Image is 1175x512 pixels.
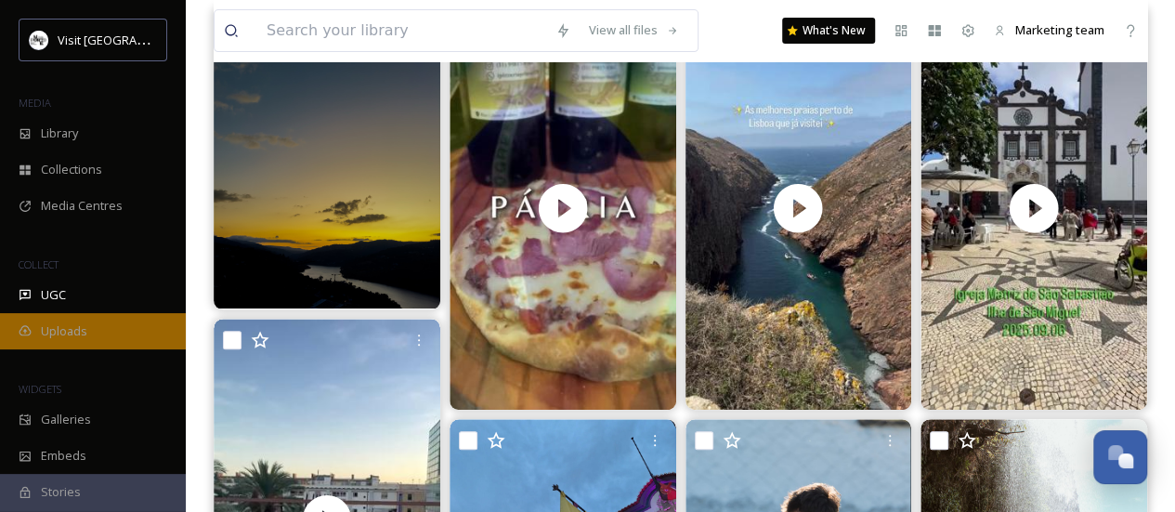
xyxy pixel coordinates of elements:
img: thumbnail [450,7,676,410]
span: MEDIA [19,96,51,110]
img: thumbnail [685,7,911,410]
a: View all files [580,12,688,48]
a: What's New [782,18,875,44]
span: Library [41,125,78,142]
span: Media Centres [41,197,123,215]
img: thumbnail [920,7,1147,410]
span: Collections [41,161,102,178]
span: WIDGETS [19,382,61,396]
span: Galleries [41,411,91,428]
input: Search your library [257,10,546,51]
img: download%20%282%29.png [30,31,48,49]
span: Stories [41,483,81,501]
span: COLLECT [19,257,59,271]
span: Visit [GEOGRAPHIC_DATA] [58,31,202,48]
a: Marketing team [985,12,1114,48]
button: Open Chat [1093,430,1147,484]
span: UGC [41,286,66,304]
img: Momentos que não pedem pressa, só presença. 🌄 #capture_portugal #explore_portugal #ig_portugal #s... [214,7,440,309]
span: Marketing team [1015,21,1104,38]
span: Uploads [41,322,87,340]
span: Embeds [41,447,86,465]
